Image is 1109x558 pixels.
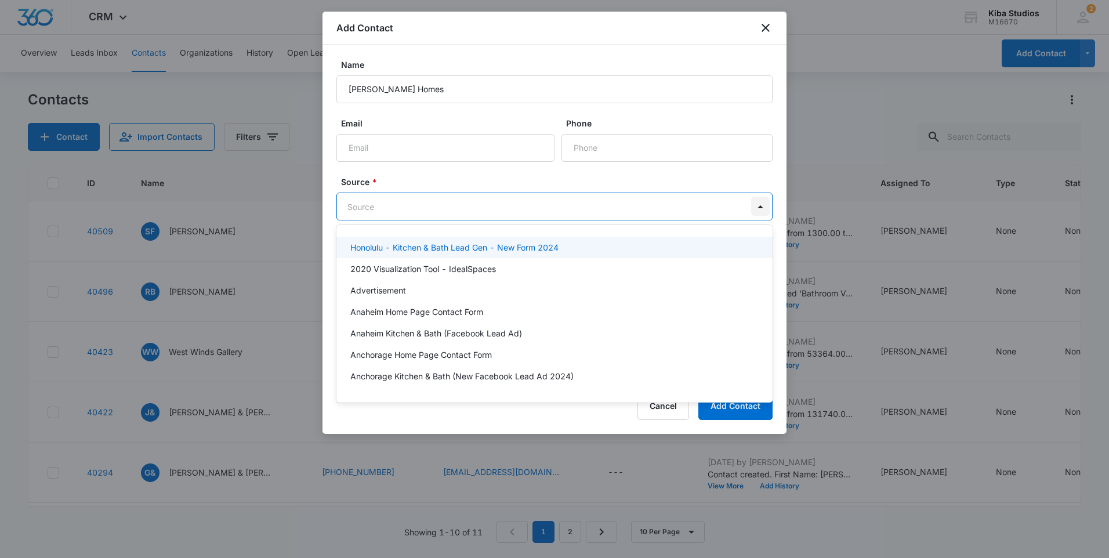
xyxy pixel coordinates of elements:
[350,349,492,361] p: Anchorage Home Page Contact Form
[350,284,406,296] p: Advertisement
[350,306,483,318] p: Anaheim Home Page Contact Form
[350,327,522,339] p: Anaheim Kitchen & Bath (Facebook Lead Ad)
[350,392,485,404] p: Appleton Home Page Contact Form
[350,241,559,253] p: Honolulu - Kitchen & Bath Lead Gen - New Form 2024
[350,370,574,382] p: Anchorage Kitchen & Bath (New Facebook Lead Ad 2024)
[350,263,496,275] p: 2020 Visualization Tool - IdealSpaces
